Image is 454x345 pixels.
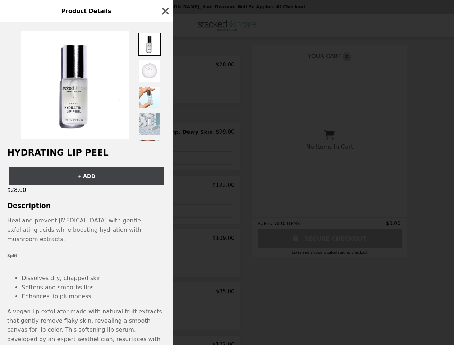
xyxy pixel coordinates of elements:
[138,112,161,135] img: Thumbnail 4
[22,273,165,283] li: Dissolves dry, chapped skin
[138,86,161,109] img: Thumbnail 3
[22,292,165,301] li: Enhances lip plumpness
[138,139,161,162] img: Thumbnail 5
[61,8,111,14] span: Product Details
[21,31,129,139] img: 5 ML | 0.17 FL OZ
[7,216,165,244] p: Heal and prevent [MEDICAL_DATA] with gentle exfoliating acids while boosting hydration with mushr...
[138,59,161,82] img: Thumbnail 2
[138,33,161,56] img: Thumbnail 1
[22,283,165,292] li: Softens and smooths lips
[7,253,165,259] h6: Split
[9,167,164,185] button: + ADD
